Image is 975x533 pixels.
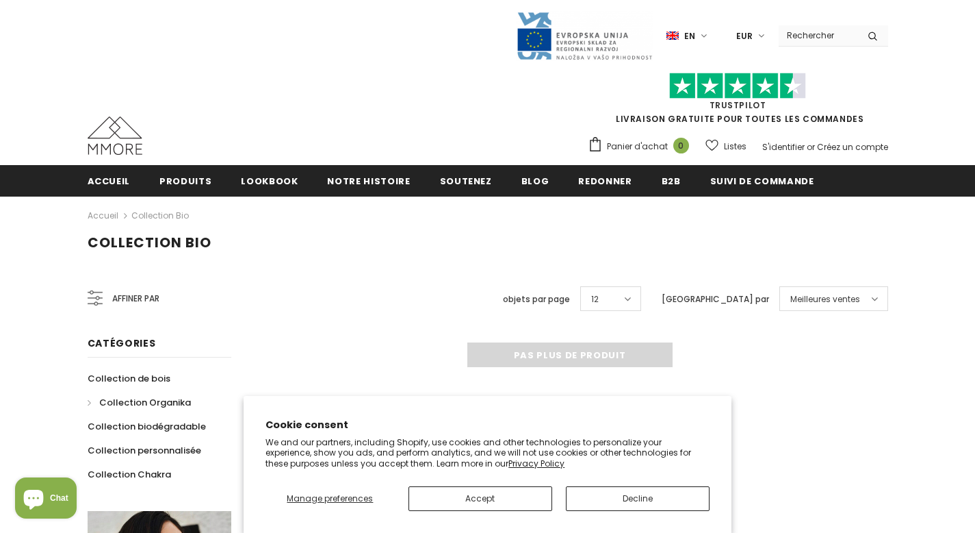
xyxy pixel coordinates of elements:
[88,367,170,391] a: Collection de bois
[88,414,206,438] a: Collection biodégradable
[591,293,599,306] span: 12
[287,493,373,504] span: Manage preferences
[99,396,191,409] span: Collection Organika
[88,462,171,486] a: Collection Chakra
[724,140,746,153] span: Listes
[327,165,410,196] a: Notre histoire
[88,208,118,224] a: Accueil
[88,372,170,385] span: Collection de bois
[710,165,814,196] a: Suivi de commande
[440,165,492,196] a: soutenez
[790,293,860,306] span: Meilleures ventes
[578,175,632,188] span: Redonner
[508,458,564,469] a: Privacy Policy
[673,138,689,153] span: 0
[588,136,696,157] a: Panier d'achat 0
[666,30,679,42] img: i-lang-1.png
[241,175,298,188] span: Lookbook
[11,478,81,522] inbox-online-store-chat: Shopify online store chat
[131,210,189,221] a: Collection Bio
[762,141,805,153] a: S'identifier
[662,293,769,306] label: [GEOGRAPHIC_DATA] par
[566,486,710,511] button: Decline
[779,25,857,45] input: Search Site
[710,175,814,188] span: Suivi de commande
[88,420,206,433] span: Collection biodégradable
[662,175,681,188] span: B2B
[503,293,570,306] label: objets par page
[265,437,710,469] p: We and our partners, including Shopify, use cookies and other technologies to personalize your ex...
[607,140,668,153] span: Panier d'achat
[516,11,653,61] img: Javni Razpis
[440,175,492,188] span: soutenez
[88,175,131,188] span: Accueil
[578,165,632,196] a: Redonner
[817,141,888,153] a: Créez un compte
[112,291,159,306] span: Affiner par
[265,418,710,432] h2: Cookie consent
[705,134,746,158] a: Listes
[88,116,142,155] img: Cas MMORE
[408,486,552,511] button: Accept
[159,175,211,188] span: Produits
[521,175,549,188] span: Blog
[588,79,888,125] span: LIVRAISON GRATUITE POUR TOUTES LES COMMANDES
[88,165,131,196] a: Accueil
[662,165,681,196] a: B2B
[88,391,191,414] a: Collection Organika
[807,141,815,153] span: or
[159,165,211,196] a: Produits
[516,29,653,41] a: Javni Razpis
[710,99,766,111] a: TrustPilot
[241,165,298,196] a: Lookbook
[521,165,549,196] a: Blog
[88,468,171,481] span: Collection Chakra
[736,29,753,43] span: EUR
[88,438,201,462] a: Collection personnalisée
[265,486,394,511] button: Manage preferences
[88,233,211,252] span: Collection Bio
[88,336,156,350] span: Catégories
[684,29,695,43] span: en
[669,73,806,99] img: Faites confiance aux étoiles pilotes
[327,175,410,188] span: Notre histoire
[88,444,201,457] span: Collection personnalisée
